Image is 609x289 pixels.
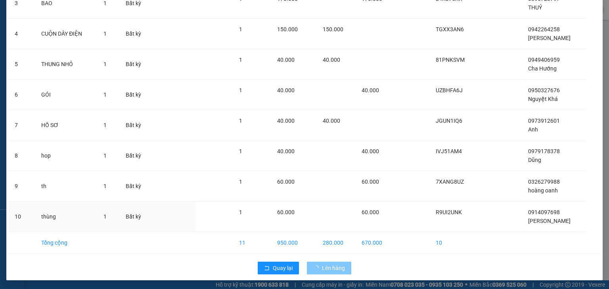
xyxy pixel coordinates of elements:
span: Anh [528,126,538,133]
td: 7 [8,110,35,141]
span: 0979178378 [528,148,560,154]
span: 1 [239,87,242,93]
span: 150.000 [277,26,298,32]
span: 40.000 [323,118,340,124]
span: rollback [264,265,270,272]
span: 1 [239,26,242,32]
span: 1 [103,91,107,98]
td: 280.000 [316,232,355,254]
span: Quay lại [273,264,293,272]
span: Dũng [528,157,541,163]
td: 10 [429,232,478,254]
span: 1 [103,61,107,67]
span: 1 [103,213,107,220]
td: 5 [8,49,35,80]
span: 1 [239,209,242,215]
span: hoàng oanh [528,187,558,194]
td: 6 [8,80,35,110]
td: GÓI [35,80,97,110]
span: 1 [239,148,242,154]
span: 150.000 [323,26,343,32]
td: 950.000 [271,232,316,254]
span: Nguyệt Khá [528,96,558,102]
td: Bất kỳ [119,171,152,202]
span: 60.000 [277,179,295,185]
td: Bất kỳ [119,110,152,141]
span: 40.000 [323,57,340,63]
span: 0950327676 [528,87,560,93]
span: 0326279988 [528,179,560,185]
span: [PERSON_NAME] [528,35,571,41]
td: 11 [233,232,271,254]
td: CUỘN DÂY ĐIỆN [35,19,97,49]
span: 1 [239,57,242,63]
td: Bất kỳ [119,19,152,49]
td: THUNG NHỎ [35,49,97,80]
span: 1 [103,122,107,128]
span: 40.000 [362,87,379,93]
span: 60.000 [362,179,379,185]
td: Tổng cộng [35,232,97,254]
td: th [35,171,97,202]
td: thùng [35,202,97,232]
td: HỒ SƠ [35,110,97,141]
span: 1 [103,152,107,159]
td: 9 [8,171,35,202]
span: 1 [103,183,107,189]
td: 8 [8,141,35,171]
span: 40.000 [277,57,295,63]
span: 81PNKSVM [436,57,465,63]
span: loading [313,265,322,271]
span: 0942264258 [528,26,560,32]
span: UZBHFA6J [436,87,463,93]
span: 0973912601 [528,118,560,124]
span: 0949406959 [528,57,560,63]
span: 40.000 [277,87,295,93]
td: 10 [8,202,35,232]
span: THUỶ [528,4,542,11]
span: 1 [103,30,107,37]
span: IVJ51AM4 [436,148,462,154]
span: 60.000 [362,209,379,215]
span: 40.000 [362,148,379,154]
td: hop [35,141,97,171]
span: TGXX3AN6 [436,26,464,32]
span: 1 [239,179,242,185]
span: 1 [239,118,242,124]
span: 40.000 [277,148,295,154]
span: Lên hàng [322,264,345,272]
span: JGUN1IQ6 [436,118,462,124]
td: 670.000 [355,232,394,254]
td: 4 [8,19,35,49]
span: R9UI2UNK [436,209,462,215]
span: 7XANG8UZ [436,179,464,185]
td: Bất kỳ [119,49,152,80]
td: Bất kỳ [119,202,152,232]
span: 60.000 [277,209,295,215]
button: Lên hàng [307,262,351,274]
td: Bất kỳ [119,141,152,171]
span: 40.000 [277,118,295,124]
span: [PERSON_NAME] [528,218,571,224]
span: 0914097698 [528,209,560,215]
button: rollbackQuay lại [258,262,299,274]
span: Cha Hướng [528,65,557,72]
td: Bất kỳ [119,80,152,110]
